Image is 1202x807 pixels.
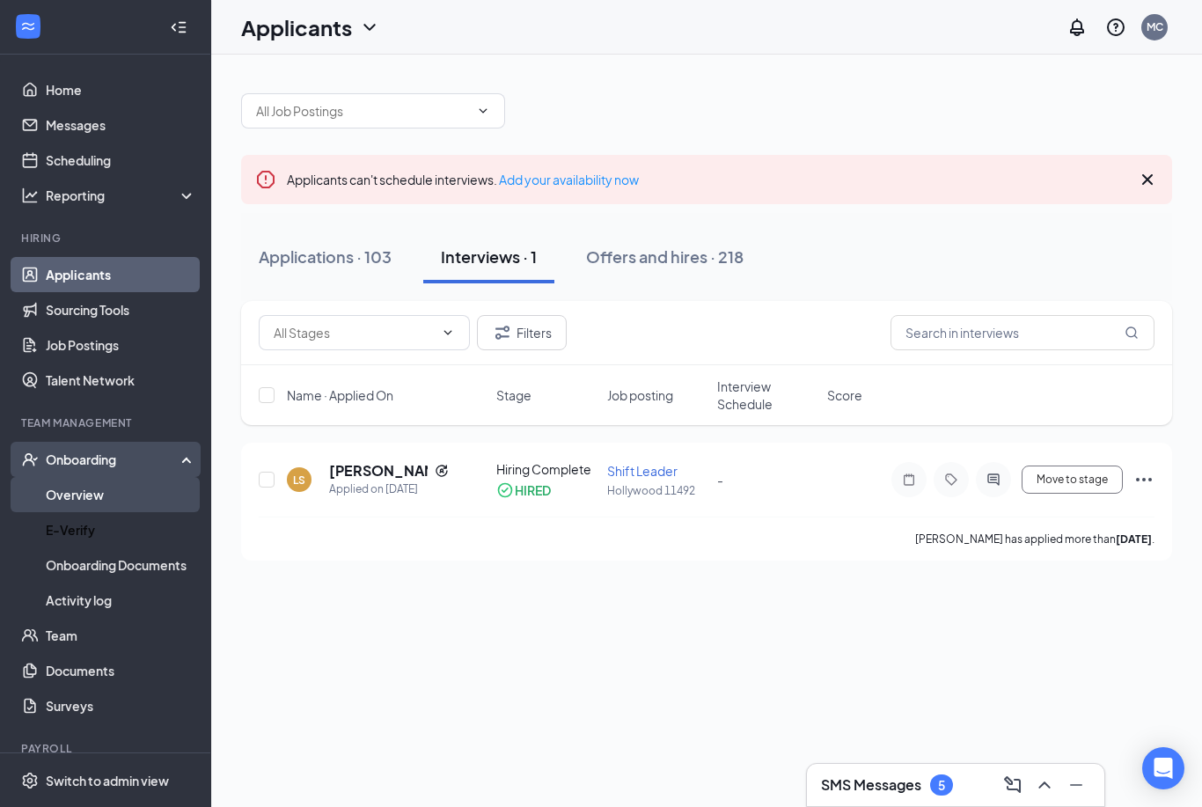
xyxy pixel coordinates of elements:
div: Switch to admin view [46,772,169,789]
a: Messages [46,107,196,143]
svg: ChevronDown [441,326,455,340]
div: Team Management [21,415,193,430]
svg: Note [898,473,920,487]
a: Activity log [46,583,196,618]
span: Score [827,386,862,404]
svg: WorkstreamLogo [19,18,37,35]
svg: Notifications [1066,17,1088,38]
a: Onboarding Documents [46,547,196,583]
a: Job Postings [46,327,196,363]
div: MC [1147,19,1163,34]
a: Overview [46,477,196,512]
svg: ChevronDown [476,104,490,118]
svg: ChevronDown [359,17,380,38]
div: Onboarding [46,451,181,468]
div: 5 [938,778,945,793]
a: Sourcing Tools [46,292,196,327]
a: Applicants [46,257,196,292]
p: Hollywood 11492 [607,483,707,498]
span: - [717,472,723,488]
svg: ActiveChat [983,473,1004,487]
h1: Applicants [241,12,352,42]
div: Reporting [46,187,197,204]
svg: Cross [1137,169,1158,190]
button: ComposeMessage [999,771,1027,799]
div: Offers and hires · 218 [586,246,744,268]
a: E-Verify [46,512,196,547]
a: Team [46,618,196,653]
div: LS [293,473,305,488]
button: Move to stage [1022,466,1123,494]
input: All Stages [274,323,434,342]
svg: MagnifyingGlass [1125,326,1139,340]
svg: ChevronUp [1034,774,1055,796]
div: Hiring [21,231,193,246]
a: Documents [46,653,196,688]
button: Minimize [1062,771,1090,799]
svg: Error [255,169,276,190]
p: [PERSON_NAME] has applied more than . [915,532,1154,547]
span: Shift Leader [607,463,678,479]
input: Search in interviews [891,315,1154,350]
span: Applicants can't schedule interviews. [287,172,639,187]
div: Applied on [DATE] [329,481,449,498]
input: All Job Postings [256,101,469,121]
svg: Minimize [1066,774,1087,796]
div: Hiring Complete [496,460,596,478]
svg: ComposeMessage [1002,774,1023,796]
span: Name · Applied On [287,386,393,404]
button: Filter Filters [477,315,567,350]
span: Job posting [607,386,673,404]
a: Talent Network [46,363,196,398]
svg: QuestionInfo [1105,17,1126,38]
div: HIRED [515,481,551,499]
svg: Filter [492,322,513,343]
a: Scheduling [46,143,196,178]
h3: SMS Messages [821,775,921,795]
div: Interviews · 1 [441,246,537,268]
h5: [PERSON_NAME] [329,461,428,481]
svg: Tag [941,473,962,487]
span: Stage [496,386,531,404]
svg: Reapply [435,464,449,478]
div: Payroll [21,741,193,756]
svg: Collapse [170,18,187,36]
svg: Settings [21,772,39,789]
span: Interview Schedule [717,378,817,413]
div: Applications · 103 [259,246,392,268]
svg: CheckmarkCircle [496,481,514,499]
svg: UserCheck [21,451,39,468]
b: [DATE] [1116,532,1152,546]
svg: Analysis [21,187,39,204]
a: Home [46,72,196,107]
div: Open Intercom Messenger [1142,747,1184,789]
svg: Ellipses [1133,469,1154,490]
a: Add your availability now [499,172,639,187]
a: Surveys [46,688,196,723]
span: Move to stage [1037,473,1108,486]
button: ChevronUp [1030,771,1059,799]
